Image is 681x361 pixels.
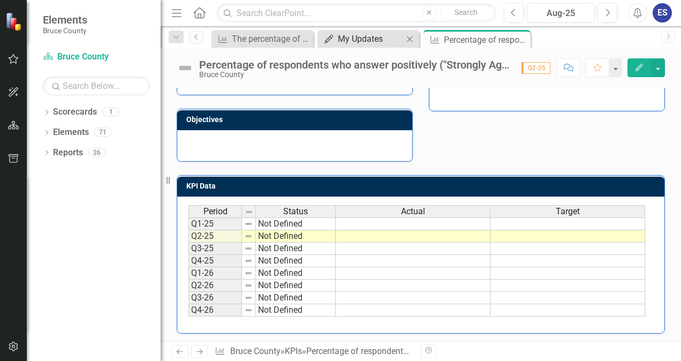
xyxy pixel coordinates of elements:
td: Q1-26 [188,267,242,280]
td: Q2-25 [188,230,242,243]
input: Search Below... [43,77,150,95]
td: Not Defined [256,292,336,304]
td: Not Defined [256,255,336,267]
td: Not Defined [256,217,336,230]
td: Q4-25 [188,255,242,267]
a: Elements [53,126,89,139]
div: The percentage of available municipal beds occupied annually. GWH [232,32,311,46]
td: Q1-25 [188,217,242,230]
a: The percentage of available municipal beds occupied annually. GWH [214,32,311,46]
a: KPIs [285,346,302,356]
input: Search ClearPoint... [217,4,496,22]
img: 8DAGhfEEPCf229AAAAAElFTkSuQmCC [244,220,253,228]
td: Q2-26 [188,280,242,292]
div: Aug-25 [531,7,591,20]
span: Status [283,207,308,216]
td: Not Defined [256,243,336,255]
div: Percentage of respondents who answer positively ("Strongly Agree" or "Agree") to the question: "I... [444,33,528,47]
a: Scorecards [53,106,97,118]
div: 71 [94,128,111,137]
div: 1 [102,108,119,117]
img: 8DAGhfEEPCf229AAAAAElFTkSuQmCC [244,281,253,290]
td: Not Defined [256,230,336,243]
a: Bruce County [230,346,281,356]
a: Bruce County [43,51,150,63]
img: 8DAGhfEEPCf229AAAAAElFTkSuQmCC [244,269,253,277]
span: Target [556,207,580,216]
h3: KPI Data [186,182,659,190]
td: Not Defined [256,304,336,317]
img: 8DAGhfEEPCf229AAAAAElFTkSuQmCC [244,306,253,314]
img: 8DAGhfEEPCf229AAAAAElFTkSuQmCC [244,257,253,265]
a: Reports [53,147,83,159]
small: Bruce County [43,26,87,35]
td: Q3-26 [188,292,242,304]
td: Not Defined [256,267,336,280]
img: 8DAGhfEEPCf229AAAAAElFTkSuQmCC [244,232,253,240]
button: ES [653,3,672,22]
img: 8DAGhfEEPCf229AAAAAElFTkSuQmCC [244,294,253,302]
div: My Updates [338,32,403,46]
img: 8DAGhfEEPCf229AAAAAElFTkSuQmCC [244,244,253,253]
h3: Objectives [186,116,407,124]
span: Actual [401,207,425,216]
div: 26 [88,148,105,157]
img: Not Defined [177,59,194,77]
span: Period [203,207,228,216]
span: Search [455,8,478,17]
img: 8DAGhfEEPCf229AAAAAElFTkSuQmCC [245,208,253,216]
div: Bruce County [199,71,511,79]
td: Q3-25 [188,243,242,255]
div: » » [215,345,413,358]
img: ClearPoint Strategy [5,12,25,32]
div: Percentage of respondents who answer positively ("Strongly Agree" or "Agree") to the question: "I... [199,59,511,71]
td: Not Defined [256,280,336,292]
a: My Updates [320,32,403,46]
span: Q2-25 [521,62,550,74]
span: Elements [43,13,87,26]
button: Aug-25 [527,3,595,22]
button: Search [440,5,493,20]
td: Q4-26 [188,304,242,317]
